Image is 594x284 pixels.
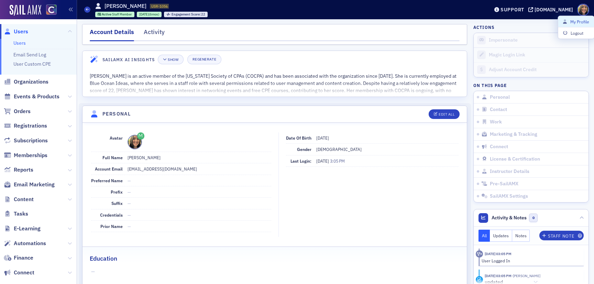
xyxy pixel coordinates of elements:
[490,230,512,242] button: Updates
[490,193,528,199] span: SailAMX Settings
[474,62,588,77] a: Adjust Account Credit
[4,210,28,218] a: Tasks
[473,82,589,88] h4: On this page
[158,55,184,64] button: Show
[4,93,59,100] a: Events & Products
[139,12,149,17] span: [DATE]
[13,40,26,46] a: Users
[489,37,518,43] button: Impersonate
[429,109,460,119] button: Edit All
[102,155,123,160] span: Full Name
[14,196,34,203] span: Content
[98,12,132,17] a: Active Staff Member
[316,135,329,141] span: [DATE]
[128,223,131,229] span: —
[102,110,131,118] h4: Personal
[128,189,131,195] span: —
[577,4,589,16] span: Profile
[297,146,311,152] span: Gender
[14,93,59,100] span: Events & Products
[91,268,459,275] span: —
[4,225,41,232] a: E-Learning
[330,158,345,164] span: 3:05 PM
[46,4,57,15] img: SailAMX
[476,276,483,283] div: Update
[4,152,47,159] a: Memberships
[100,212,123,218] span: Credentials
[4,254,33,262] a: Finance
[473,24,495,30] h4: Actions
[128,152,271,163] dd: [PERSON_NAME]
[41,4,57,16] a: View Homepage
[563,19,590,25] span: My Profile
[111,200,123,206] span: Suffix
[511,273,540,278] span: Lauren Standiford
[14,28,28,35] span: Users
[489,67,585,73] div: Adjust Account Credit
[14,254,33,262] span: Finance
[172,13,206,17] div: 22
[4,181,55,188] a: Email Marketing
[286,135,311,141] span: Date of Birth
[476,250,483,258] div: Activity
[439,112,454,116] div: Edit All
[290,158,311,164] span: Last Login:
[102,56,155,63] h4: SailAMX AI Insights
[14,152,47,159] span: Memberships
[14,181,55,188] span: Email Marketing
[13,61,51,67] a: User Custom CPE
[110,135,123,141] span: Avatar
[529,214,538,222] span: 0
[10,5,41,16] img: SailAMX
[128,178,131,183] span: —
[490,181,518,187] span: Pre-SailAMX
[95,12,135,17] div: Active: Active: Staff Member
[128,212,131,218] span: —
[14,166,33,174] span: Reports
[478,230,490,242] button: All
[14,269,34,276] span: Connect
[14,225,41,232] span: E-Learning
[548,234,574,238] div: Staff Note
[4,196,34,203] a: Content
[90,28,134,41] div: Account Details
[144,28,165,40] div: Activity
[151,4,168,9] span: USR-1056
[4,28,28,35] a: Users
[14,210,28,218] span: Tasks
[490,119,502,125] span: Work
[563,30,590,36] span: Logout
[528,7,575,12] button: [DOMAIN_NAME]
[128,200,131,206] span: —
[168,58,178,62] div: Show
[14,78,48,86] span: Organizations
[95,166,123,172] span: Account Email
[4,269,34,276] a: Connect
[492,214,527,221] span: Activity & Notes
[490,156,540,162] span: License & Certification
[4,78,48,86] a: Organizations
[490,94,510,100] span: Personal
[112,12,132,17] span: Staff Member
[14,240,46,247] span: Automations
[13,52,46,58] a: Email Send Log
[4,137,48,144] a: Subscriptions
[90,254,117,263] h2: Education
[164,12,208,17] div: Engagement Score: 22
[512,230,530,242] button: Notes
[4,122,47,130] a: Registrations
[111,189,123,195] span: Prefix
[14,137,48,144] span: Subscriptions
[14,108,31,115] span: Orders
[91,178,123,183] span: Preferred Name
[490,131,537,138] span: Marketing & Tracking
[490,144,508,150] span: Connect
[4,166,33,174] a: Reports
[100,223,123,229] span: Prior Name
[535,7,573,13] div: [DOMAIN_NAME]
[490,168,529,175] span: Instructor Details
[316,158,330,164] span: [DATE]
[485,273,511,278] time: 8/17/2025 03:05 PM
[539,231,584,240] button: Staff Note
